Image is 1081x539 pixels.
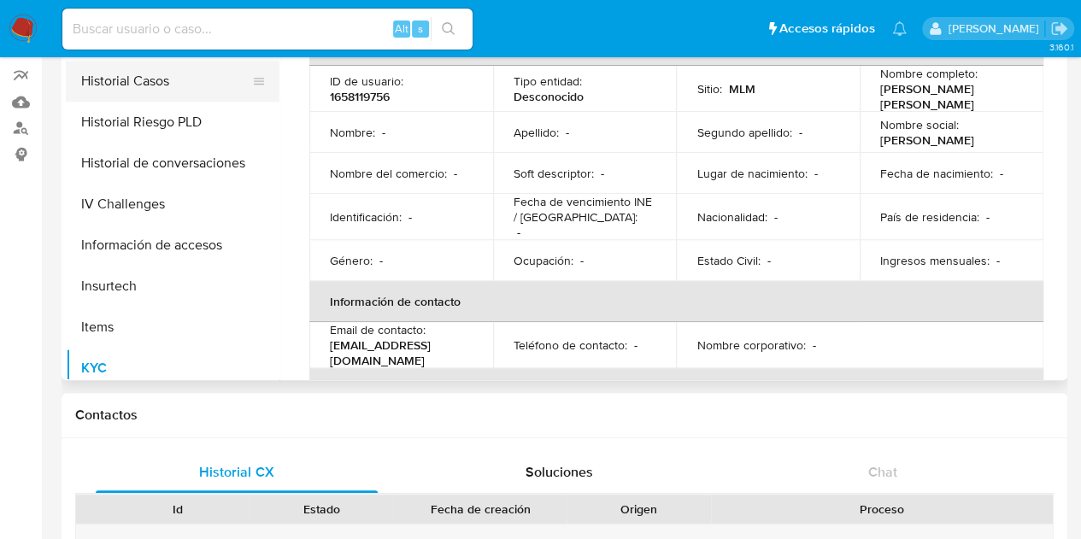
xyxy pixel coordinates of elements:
[395,21,408,37] span: Alt
[66,61,266,102] button: Historial Casos
[814,166,817,181] p: -
[696,337,805,353] p: Nombre corporativo :
[66,184,279,225] button: IV Challenges
[118,501,238,518] div: Id
[514,89,584,104] p: Desconocido
[773,209,777,225] p: -
[514,253,573,268] p: Ocupación :
[75,407,1054,424] h1: Contactos
[1050,20,1068,38] a: Salir
[66,348,279,389] button: KYC
[66,102,279,143] button: Historial Riesgo PLD
[199,462,273,482] span: Historial CX
[868,462,897,482] span: Chat
[601,166,604,181] p: -
[514,194,656,225] p: Fecha de vencimiento INE / [GEOGRAPHIC_DATA] :
[330,337,466,368] p: [EMAIL_ADDRESS][DOMAIN_NAME]
[261,501,381,518] div: Estado
[696,209,767,225] p: Nacionalidad :
[330,89,390,104] p: 1658119756
[696,166,807,181] p: Lugar de nacimiento :
[779,20,875,38] span: Accesos rápidos
[514,166,594,181] p: Soft descriptor :
[330,73,403,89] p: ID de usuario :
[66,143,279,184] button: Historial de conversaciones
[330,209,402,225] p: Identificación :
[566,125,569,140] p: -
[309,368,1043,409] th: Verificación y cumplimiento
[1000,166,1003,181] p: -
[696,253,760,268] p: Estado Civil :
[892,21,907,36] a: Notificaciones
[948,21,1044,37] p: marianathalie.grajeda@mercadolibre.com.mx
[330,322,426,337] p: Email de contacto :
[62,18,473,40] input: Buscar usuario o caso...
[514,125,559,140] p: Apellido :
[580,253,584,268] p: -
[330,166,447,181] p: Nombre del comercio :
[330,125,375,140] p: Nombre :
[880,66,978,81] p: Nombre completo :
[431,17,466,41] button: search-icon
[66,266,279,307] button: Insurtech
[986,209,990,225] p: -
[696,81,721,97] p: Sitio :
[723,501,1041,518] div: Proceso
[330,253,373,268] p: Género :
[526,462,593,482] span: Soluciones
[880,117,959,132] p: Nombre social :
[880,209,979,225] p: País de residencia :
[880,166,993,181] p: Fecha de nacimiento :
[309,281,1043,322] th: Información de contacto
[579,501,698,518] div: Origen
[382,125,385,140] p: -
[880,81,1016,112] p: [PERSON_NAME] [PERSON_NAME]
[696,125,791,140] p: Segundo apellido :
[812,337,815,353] p: -
[1049,40,1072,54] span: 3.160.1
[880,253,990,268] p: Ingresos mensuales :
[405,501,555,518] div: Fecha de creación
[379,253,383,268] p: -
[634,337,637,353] p: -
[798,125,802,140] p: -
[408,209,412,225] p: -
[880,132,974,148] p: [PERSON_NAME]
[728,81,755,97] p: MLM
[517,225,520,240] p: -
[996,253,1000,268] p: -
[767,253,770,268] p: -
[454,166,457,181] p: -
[514,73,582,89] p: Tipo entidad :
[514,337,627,353] p: Teléfono de contacto :
[418,21,423,37] span: s
[66,307,279,348] button: Items
[66,225,279,266] button: Información de accesos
